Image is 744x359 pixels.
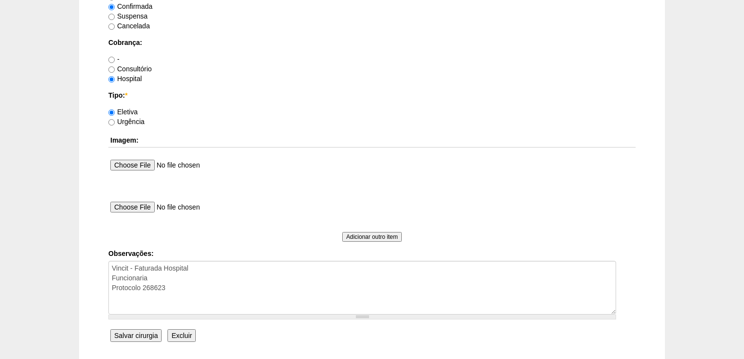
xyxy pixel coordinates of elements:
[108,90,636,100] label: Tipo:
[108,108,138,116] label: Eletiva
[108,109,115,116] input: Eletiva
[108,23,115,30] input: Cancelada
[108,2,152,10] label: Confirmada
[108,133,636,148] th: Imagem:
[108,14,115,20] input: Suspensa
[342,232,402,242] input: Adicionar outro item
[110,329,162,342] input: Salvar cirurgia
[108,76,115,83] input: Hospital
[108,118,145,126] label: Urgência
[108,4,115,10] input: Confirmada
[108,119,115,126] input: Urgência
[125,91,127,99] span: Este campo é obrigatório.
[108,38,636,47] label: Cobrança:
[108,55,120,63] label: -
[108,249,636,258] label: Observações:
[108,57,115,63] input: -
[167,329,196,342] input: Excluir
[108,75,142,83] label: Hospital
[108,261,616,315] textarea: Vincit - Faturada Hospital Funcionaria Protocolo 268623
[108,12,147,20] label: Suspensa
[108,22,150,30] label: Cancelada
[108,65,152,73] label: Consultório
[108,66,115,73] input: Consultório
